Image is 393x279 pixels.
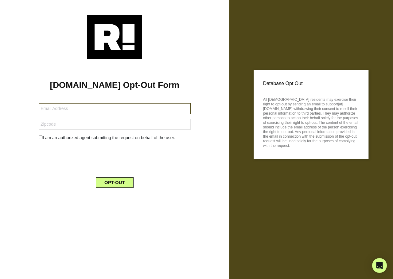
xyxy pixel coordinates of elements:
input: Email Address [39,103,190,114]
div: I am an authorized agent submitting the request on behalf of the user. [34,135,195,141]
h1: [DOMAIN_NAME] Opt-Out Form [9,80,220,90]
iframe: reCAPTCHA [68,146,161,170]
img: Retention.com [87,15,142,59]
p: All [DEMOGRAPHIC_DATA] residents may exercise their right to opt-out by sending an email to suppo... [263,96,359,148]
button: OPT-OUT [96,177,134,188]
p: Database Opt Out [263,79,359,88]
input: Zipcode [39,119,190,130]
div: Open Intercom Messenger [372,258,387,273]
